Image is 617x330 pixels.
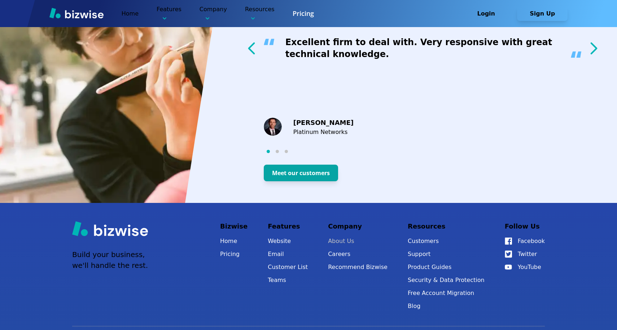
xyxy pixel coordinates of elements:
a: Free Account Migration [408,288,485,298]
a: Security & Data Protection [408,275,485,285]
a: Website [268,236,308,246]
img: YouTube Icon [505,265,512,270]
p: Resources [245,5,275,22]
a: Recommend Bizwise [328,262,388,272]
img: Facebook Icon [505,238,512,245]
a: Blog [408,301,485,311]
a: Customers [408,236,485,246]
p: Platinum Networks [293,128,354,136]
a: Pricing [220,249,248,259]
p: Follow Us [505,221,545,232]
a: Customer List [268,262,308,272]
img: Bizwise Logo [72,221,148,236]
p: [PERSON_NAME] [293,117,354,128]
img: Michael Branson [264,118,282,136]
button: Login [461,6,511,21]
a: Careers [328,249,388,259]
p: Company [328,221,388,232]
img: Twitter Icon [505,251,512,258]
a: Product Guides [408,262,485,272]
a: Email [268,249,308,259]
a: Twitter [505,249,545,259]
a: Pricing [293,9,314,18]
p: Features [268,221,308,232]
button: Meet our customers [264,165,338,181]
a: Teams [268,275,308,285]
h3: Excellent firm to deal with. Very responsive with great technical knowledge. [285,36,560,60]
a: Facebook [505,236,545,246]
p: Features [157,5,181,22]
button: Sign Up [517,6,568,21]
img: Bizwise Logo [49,8,104,18]
a: YouTube [505,262,545,272]
a: Home [122,10,139,17]
a: Home [220,236,248,246]
a: About Us [328,236,388,246]
a: Sign Up [517,10,568,17]
p: Build your business, we'll handle the rest. [72,249,148,271]
p: Bizwise [220,221,248,232]
button: Support [408,249,485,259]
p: Resources [408,221,485,232]
a: Meet our customers [243,170,338,177]
a: Login [461,10,517,17]
p: Company [200,5,227,22]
